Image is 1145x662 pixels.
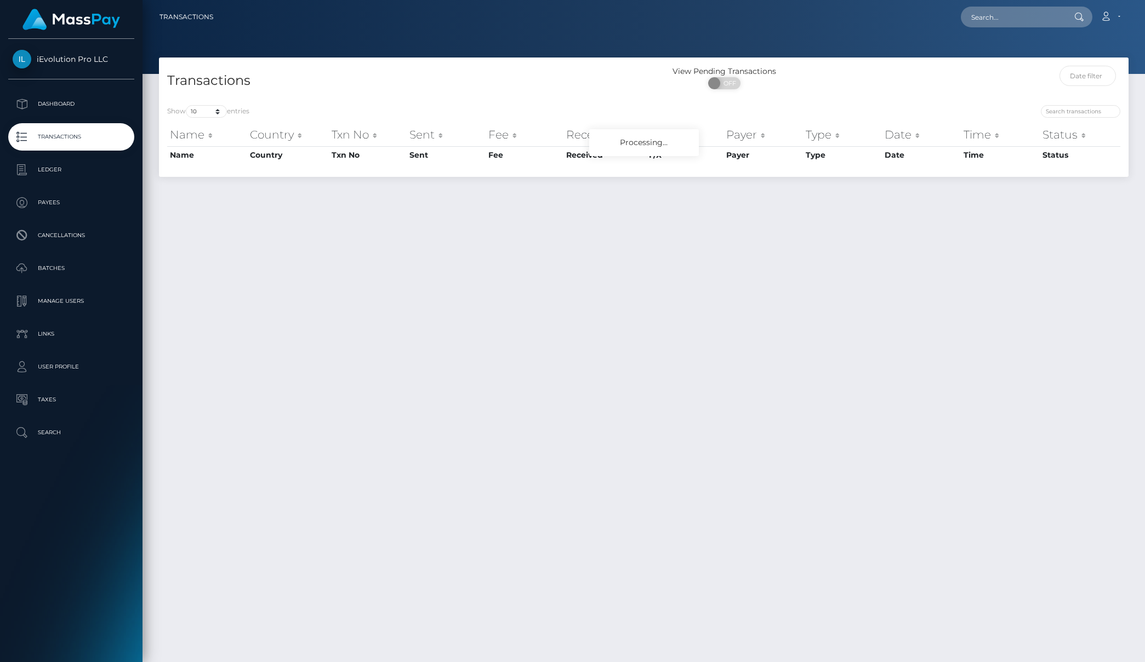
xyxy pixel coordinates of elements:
a: Manage Users [8,287,134,315]
a: Transactions [8,123,134,151]
p: Batches [13,260,130,277]
a: Search [8,419,134,446]
input: Search transactions [1041,105,1120,118]
p: Links [13,326,130,342]
img: iEvolution Pro LLC [13,50,31,68]
a: Taxes [8,386,134,413]
img: MassPay Logo [22,9,120,30]
p: Ledger [13,162,130,178]
p: Manage Users [13,293,130,309]
div: View Pending Transactions [644,66,806,77]
th: Time [961,146,1040,164]
select: Showentries [186,105,227,118]
th: F/X [646,124,724,146]
th: Fee [486,124,563,146]
p: Taxes [13,392,130,408]
th: Date [882,146,961,164]
th: Txn No [329,124,407,146]
a: Payees [8,189,134,216]
span: iEvolution Pro LLC [8,54,134,64]
p: Transactions [13,129,130,145]
a: Cancellations [8,222,134,249]
span: OFF [714,77,742,89]
p: Payees [13,194,130,211]
a: Transactions [159,5,213,28]
th: Date [882,124,961,146]
th: Sent [407,146,486,164]
h4: Transactions [167,71,636,90]
th: Country [247,146,329,164]
input: Search... [961,7,1064,27]
th: Status [1040,146,1120,164]
th: Name [167,146,247,164]
th: Type [803,146,882,164]
th: Txn No [329,146,407,164]
th: Status [1040,124,1120,146]
th: Type [803,124,882,146]
a: Batches [8,255,134,282]
input: Date filter [1059,66,1116,86]
p: Dashboard [13,96,130,112]
label: Show entries [167,105,249,118]
a: Dashboard [8,90,134,118]
p: Cancellations [13,227,130,244]
th: Fee [486,146,563,164]
div: Processing... [589,129,699,156]
th: Received [563,124,646,146]
a: Links [8,320,134,348]
th: Name [167,124,247,146]
p: User Profile [13,359,130,375]
th: Received [563,146,646,164]
th: Sent [407,124,486,146]
a: Ledger [8,156,134,183]
th: Time [961,124,1040,146]
th: Payer [724,146,803,164]
a: User Profile [8,353,134,381]
th: Payer [724,124,803,146]
th: Country [247,124,329,146]
p: Search [13,424,130,441]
